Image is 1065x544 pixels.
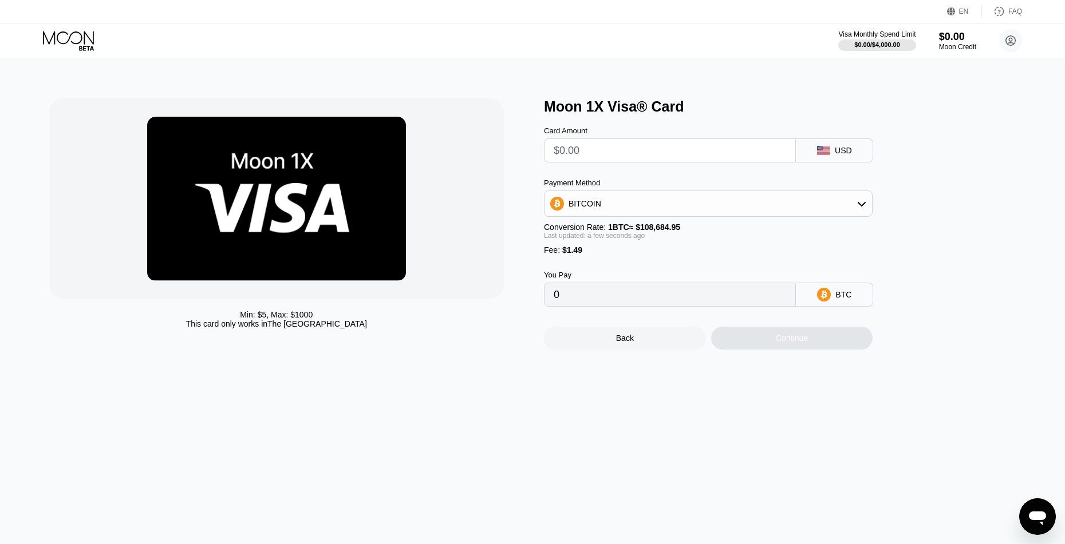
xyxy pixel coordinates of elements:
div: $0.00 [939,31,976,43]
div: Last updated: a few seconds ago [544,232,873,240]
iframe: Mesajlaşma penceresini başlatma düğmesi [1019,498,1056,535]
div: Visa Monthly Spend Limit [838,30,916,38]
div: EN [959,7,969,15]
div: Back [616,333,634,343]
div: FAQ [1008,7,1022,15]
div: $0.00Moon Credit [939,31,976,51]
div: Moon 1X Visa® Card [544,98,1028,115]
div: FAQ [982,6,1022,17]
input: $0.00 [554,139,786,162]
div: USD [835,146,852,155]
div: $0.00 / $4,000.00 [854,41,900,48]
div: This card only works in The [GEOGRAPHIC_DATA] [186,319,367,328]
div: Back [544,327,706,350]
div: BTC [835,290,851,299]
div: BITCOIN [569,199,601,208]
div: Payment Method [544,178,873,187]
div: Min: $ 5 , Max: $ 1000 [240,310,313,319]
span: $1.49 [562,245,582,255]
div: Card Amount [544,126,796,135]
div: You Pay [544,271,796,279]
div: Fee : [544,245,873,255]
div: Moon Credit [939,43,976,51]
div: BITCOIN [545,192,872,215]
div: Visa Monthly Spend Limit$0.00/$4,000.00 [838,30,916,51]
span: 1 BTC ≈ $108,684.95 [608,223,680,232]
div: EN [947,6,982,17]
div: Conversion Rate: [544,223,873,232]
